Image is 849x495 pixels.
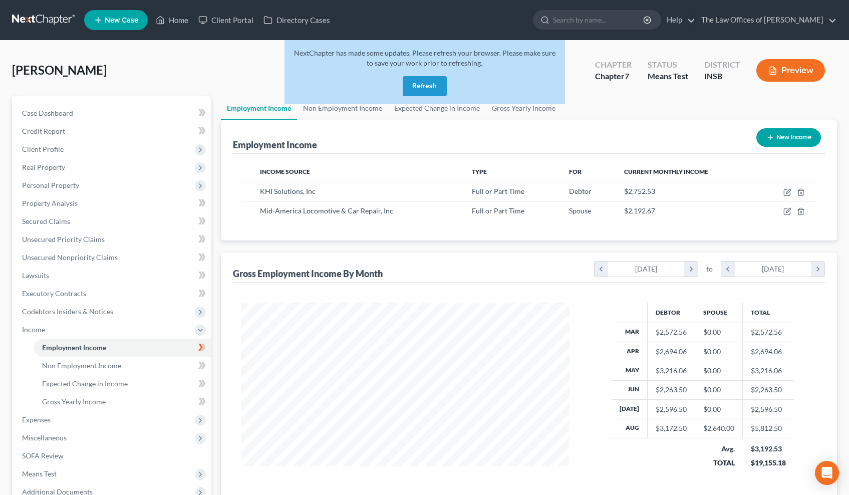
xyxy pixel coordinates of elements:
span: Executory Contracts [22,289,86,298]
span: to [706,264,713,274]
div: $0.00 [703,404,734,414]
span: [PERSON_NAME] [12,63,107,77]
a: SOFA Review [14,447,211,465]
td: $2,694.06 [743,342,794,361]
th: Mar [612,323,648,342]
a: Unsecured Priority Claims [14,230,211,249]
span: Employment Income [42,343,106,352]
div: $0.00 [703,366,734,376]
span: Income Source [260,168,310,175]
span: Gross Yearly Income [42,397,106,406]
td: $5,812.50 [743,419,794,438]
span: Unsecured Priority Claims [22,235,105,243]
span: Expected Change in Income [42,379,128,388]
div: Avg. [703,444,735,454]
button: Preview [756,59,825,82]
span: Miscellaneous [22,433,67,442]
a: Secured Claims [14,212,211,230]
span: For [569,168,582,175]
span: KHI Solutions, Inc [260,187,316,195]
a: Property Analysis [14,194,211,212]
i: chevron_left [595,262,608,277]
th: [DATE] [612,400,648,419]
a: Lawsuits [14,267,211,285]
span: Credit Report [22,127,65,135]
span: Spouse [569,206,591,215]
span: Current Monthly Income [624,168,708,175]
div: Status [648,59,688,71]
div: Open Intercom Messenger [815,461,839,485]
td: $3,216.06 [743,361,794,380]
a: Non Employment Income [34,357,211,375]
div: Chapter [595,71,632,82]
th: Total [743,303,794,323]
span: Unsecured Nonpriority Claims [22,253,118,262]
span: New Case [105,17,138,24]
span: Case Dashboard [22,109,73,117]
span: Real Property [22,163,65,171]
span: SOFA Review [22,451,64,460]
td: $2,596.50 [743,400,794,419]
span: Mid-America Locomotive & Car Repair, Inc [260,206,393,215]
div: $3,172.50 [656,423,687,433]
th: Debtor [648,303,695,323]
i: chevron_right [811,262,824,277]
span: Non Employment Income [42,361,121,370]
div: $2,640.00 [703,423,734,433]
i: chevron_right [684,262,698,277]
a: Help [662,11,695,29]
a: Directory Cases [258,11,335,29]
a: Credit Report [14,122,211,140]
span: Codebtors Insiders & Notices [22,307,113,316]
span: Expenses [22,415,51,424]
a: Home [151,11,193,29]
span: Type [472,168,487,175]
th: Apr [612,342,648,361]
button: New Income [756,128,821,147]
div: District [704,59,740,71]
div: $0.00 [703,327,734,337]
div: [DATE] [735,262,811,277]
div: $0.00 [703,385,734,395]
div: Gross Employment Income By Month [233,268,383,280]
span: Income [22,325,45,334]
div: $2,694.06 [656,347,687,357]
div: $2,572.56 [656,327,687,337]
a: Gross Yearly Income [34,393,211,411]
a: Executory Contracts [14,285,211,303]
th: May [612,361,648,380]
div: $2,263.50 [656,385,687,395]
a: Employment Income [34,339,211,357]
button: Refresh [403,76,447,96]
th: Jun [612,380,648,399]
span: Full or Part Time [472,206,524,215]
div: TOTAL [703,458,735,468]
span: Client Profile [22,145,64,153]
div: $19,155.18 [751,458,786,468]
span: Means Test [22,469,57,478]
div: $0.00 [703,347,734,357]
span: Lawsuits [22,271,49,280]
a: Case Dashboard [14,104,211,122]
span: $2,752.53 [624,187,655,195]
div: [DATE] [608,262,685,277]
i: chevron_left [721,262,735,277]
th: Aug [612,419,648,438]
div: $3,216.06 [656,366,687,376]
a: The Law Offices of [PERSON_NAME] [696,11,836,29]
span: Full or Part Time [472,187,524,195]
span: 7 [625,71,629,81]
div: Means Test [648,71,688,82]
span: Personal Property [22,181,79,189]
span: $2,192.67 [624,206,655,215]
div: Chapter [595,59,632,71]
div: $3,192.53 [751,444,786,454]
div: INSB [704,71,740,82]
th: Spouse [695,303,743,323]
div: Employment Income [233,139,317,151]
td: $2,572.56 [743,323,794,342]
span: NextChapter has made some updates. Please refresh your browser. Please make sure to save your wor... [294,49,555,67]
a: Employment Income [221,96,297,120]
a: Client Portal [193,11,258,29]
span: Property Analysis [22,199,78,207]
